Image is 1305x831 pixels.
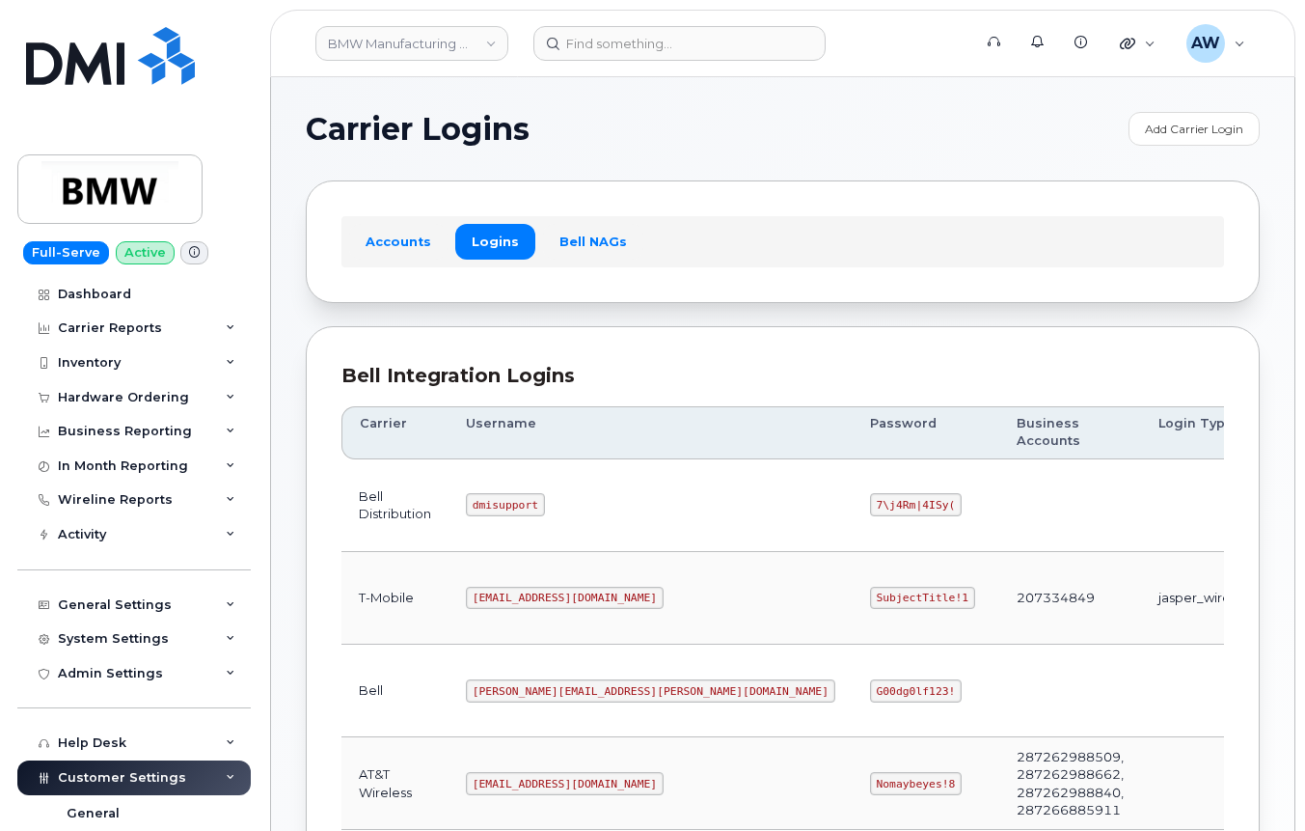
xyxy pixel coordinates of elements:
[466,772,664,795] code: [EMAIL_ADDRESS][DOMAIN_NAME]
[999,406,1141,459] th: Business Accounts
[449,406,853,459] th: Username
[853,406,999,459] th: Password
[870,493,962,516] code: 7\j4Rm|4ISy(
[341,645,449,737] td: Bell
[1128,112,1260,146] a: Add Carrier Login
[870,587,975,610] code: SubjectTitle!1
[466,493,545,516] code: dmisupport
[543,224,643,259] a: Bell NAGs
[341,737,449,830] td: AT&T Wireless
[870,772,962,795] code: Nomaybeyes!8
[1141,406,1271,459] th: Login Type
[870,679,962,703] code: G00dg0lf123!
[466,587,664,610] code: [EMAIL_ADDRESS][DOMAIN_NAME]
[341,362,1224,390] div: Bell Integration Logins
[999,737,1141,830] td: 287262988509, 287262988662, 287262988840, 287266885911
[1141,552,1271,645] td: jasper_wireless
[466,679,835,703] code: [PERSON_NAME][EMAIL_ADDRESS][PERSON_NAME][DOMAIN_NAME]
[1221,747,1291,817] iframe: Messenger Launcher
[455,224,535,259] a: Logins
[999,552,1141,645] td: 207334849
[349,224,448,259] a: Accounts
[306,115,530,144] span: Carrier Logins
[341,406,449,459] th: Carrier
[341,552,449,645] td: T-Mobile
[341,459,449,552] td: Bell Distribution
